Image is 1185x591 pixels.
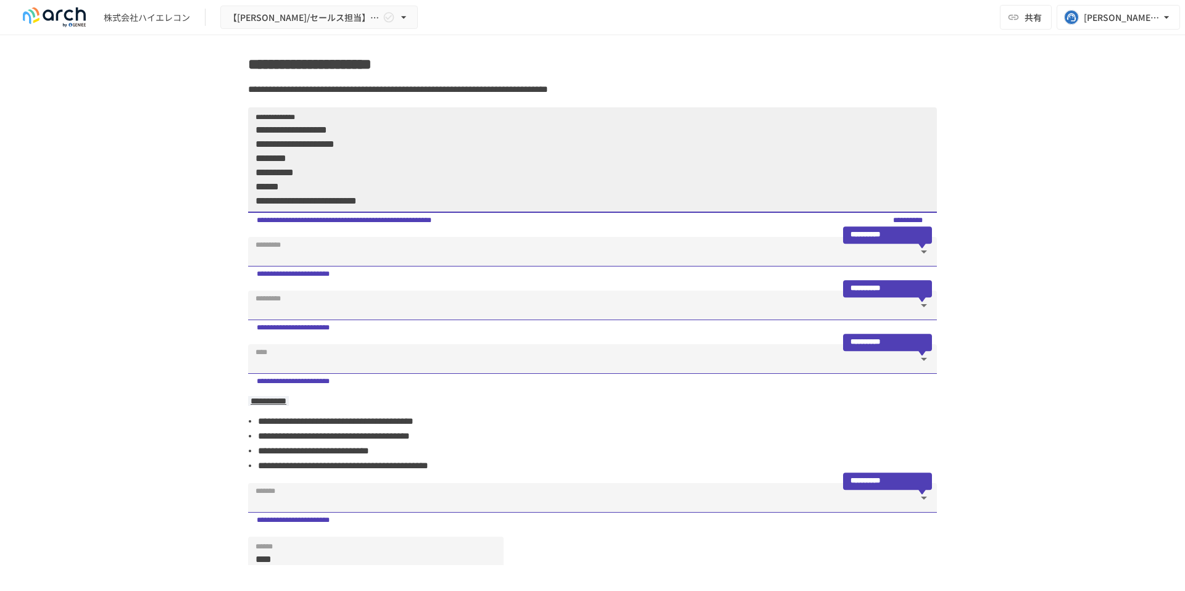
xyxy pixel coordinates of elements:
div: 株式会社ハイエレコン [104,11,190,24]
button: 【[PERSON_NAME]/セールス担当】 株式会社ハイエレコン様_勤怠管理システム導入検討に際して [220,6,418,30]
span: 共有 [1025,10,1042,24]
button: 開く [915,489,933,506]
button: 開く [915,243,933,260]
span: 【[PERSON_NAME]/セールス担当】 株式会社ハイエレコン様_勤怠管理システム導入検討に際して [228,10,380,25]
img: logo-default@2x-9cf2c760.svg [15,7,94,27]
button: 開く [915,350,933,368]
div: [PERSON_NAME][EMAIL_ADDRESS][PERSON_NAME][DOMAIN_NAME] [1084,10,1160,25]
button: [PERSON_NAME][EMAIL_ADDRESS][PERSON_NAME][DOMAIN_NAME] [1057,5,1180,30]
button: 共有 [1000,5,1052,30]
button: 開く [915,297,933,314]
